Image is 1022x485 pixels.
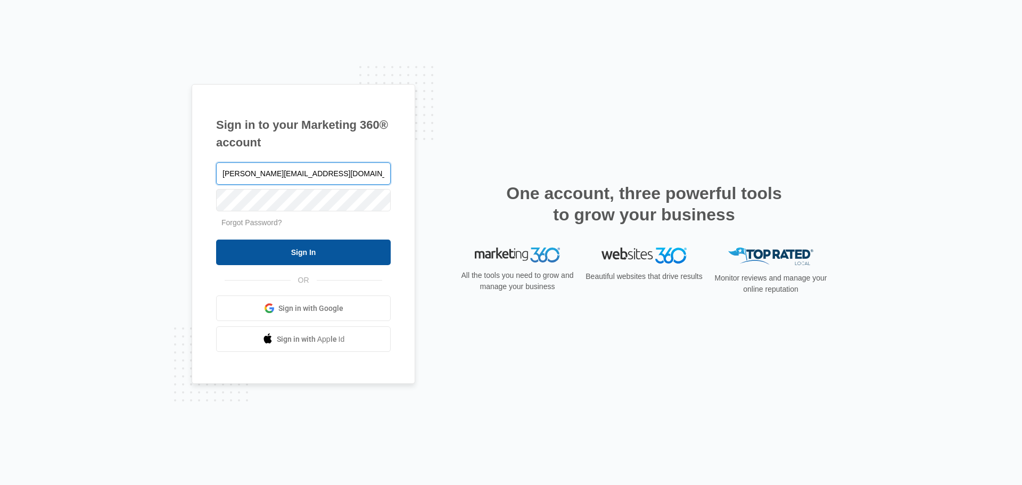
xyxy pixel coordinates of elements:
p: All the tools you need to grow and manage your business [458,270,577,292]
input: Sign In [216,240,391,265]
a: Sign in with Google [216,295,391,321]
a: Forgot Password? [221,218,282,227]
img: Top Rated Local [728,248,813,265]
p: Monitor reviews and manage your online reputation [711,273,830,295]
a: Sign in with Apple Id [216,326,391,352]
h1: Sign in to your Marketing 360® account [216,116,391,151]
img: Marketing 360 [475,248,560,262]
span: OR [291,275,317,286]
input: Email [216,162,391,185]
h2: One account, three powerful tools to grow your business [503,183,785,225]
span: Sign in with Apple Id [277,334,345,345]
img: Websites 360 [601,248,687,263]
p: Beautiful websites that drive results [584,271,704,282]
span: Sign in with Google [278,303,343,314]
